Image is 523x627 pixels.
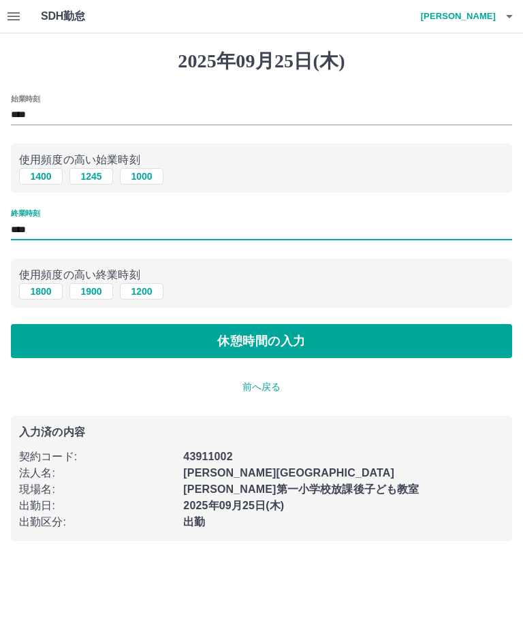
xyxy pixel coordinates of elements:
p: 出勤日 : [19,498,175,514]
h1: 2025年09月25日(木) [11,50,512,73]
p: 使用頻度の高い始業時刻 [19,152,504,168]
p: 契約コード : [19,449,175,465]
button: 1000 [120,168,163,184]
button: 1800 [19,283,63,300]
b: [PERSON_NAME][GEOGRAPHIC_DATA] [183,467,394,479]
p: 現場名 : [19,481,175,498]
button: 1900 [69,283,113,300]
b: 2025年09月25日(木) [183,500,284,511]
button: 1245 [69,168,113,184]
b: 出勤 [183,516,205,528]
button: 休憩時間の入力 [11,324,512,358]
button: 1200 [120,283,163,300]
button: 1400 [19,168,63,184]
p: 使用頻度の高い終業時刻 [19,267,504,283]
p: 入力済の内容 [19,427,504,438]
label: 終業時刻 [11,208,39,219]
p: 法人名 : [19,465,175,481]
p: 出勤区分 : [19,514,175,530]
label: 始業時刻 [11,93,39,103]
b: [PERSON_NAME]第一小学校放課後子ども教室 [183,483,419,495]
b: 43911002 [183,451,232,462]
p: 前へ戻る [11,380,512,394]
